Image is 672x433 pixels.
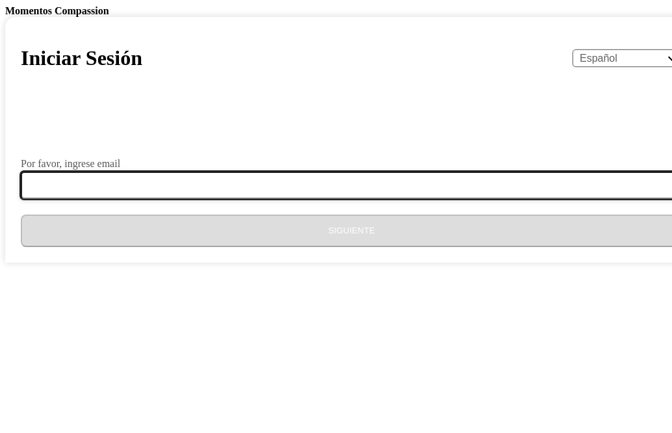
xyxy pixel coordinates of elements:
[21,46,142,70] h1: Iniciar Sesión
[21,159,120,169] label: Por favor, ingrese email
[5,5,109,16] b: Momentos Compassion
